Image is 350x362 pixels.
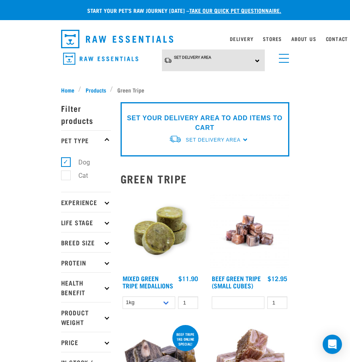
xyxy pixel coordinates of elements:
[326,37,348,40] a: Contact
[178,296,198,309] input: 1
[127,113,283,133] p: SET YOUR DELIVERY AREA TO ADD ITEMS TO CART
[61,86,74,94] span: Home
[323,335,342,354] div: Open Intercom Messenger
[268,275,287,282] div: $12.95
[86,86,106,94] span: Products
[61,302,111,332] p: Product Weight
[61,332,111,352] p: Price
[174,55,211,60] span: Set Delivery Area
[291,37,316,40] a: About Us
[61,272,111,302] p: Health Benefit
[55,27,296,51] nav: dropdown navigation
[61,130,111,150] p: Pet Type
[65,171,91,181] label: Cat
[61,86,79,94] a: Home
[123,276,173,287] a: Mixed Green Tripe Medallions
[61,232,111,252] p: Breed Size
[212,276,261,287] a: Beef Green Tripe (Small Cubes)
[121,173,289,185] h2: Green Tripe
[61,98,111,130] p: Filter products
[81,86,110,94] a: Products
[263,37,282,40] a: Stores
[61,252,111,272] p: Protein
[172,328,199,350] div: Beef tripe 1kg online special!
[63,53,138,65] img: Raw Essentials Logo
[210,191,289,271] img: Beef Tripe Bites 1634
[61,30,174,48] img: Raw Essentials Logo
[164,57,172,64] img: van-moving.png
[61,86,289,94] nav: breadcrumbs
[65,157,93,167] label: Dog
[61,192,111,212] p: Experience
[178,275,198,282] div: $11.90
[189,9,281,12] a: take our quick pet questionnaire.
[186,137,240,143] span: Set Delivery Area
[169,135,182,143] img: van-moving.png
[230,37,253,40] a: Delivery
[121,191,200,271] img: Mixed Green Tripe
[61,212,111,232] p: Life Stage
[275,49,289,64] a: menu
[267,296,287,309] input: 1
